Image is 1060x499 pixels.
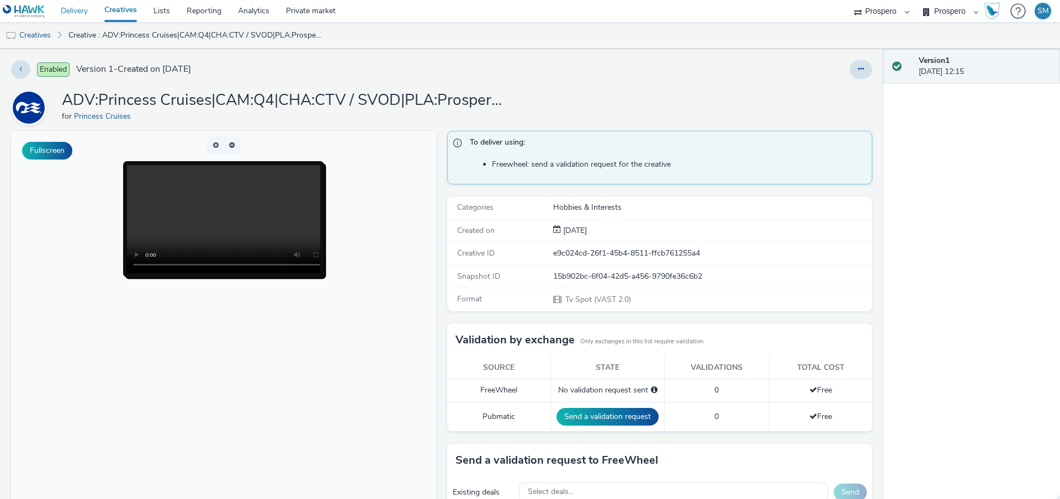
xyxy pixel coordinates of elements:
[62,111,74,121] span: for
[457,225,495,236] span: Created on
[561,225,587,236] div: Creation 04 September 2025, 12:15
[13,92,45,124] img: Princess Cruises
[447,402,551,431] td: Pubmatic
[553,248,871,259] div: e9c024cd-26f1-45b4-8511-ffcb761255a4
[551,357,665,379] th: State
[3,4,45,18] img: undefined Logo
[492,159,866,170] li: Freewheel: send a validation request for the creative
[455,332,575,348] h3: Validation by exchange
[556,408,659,426] button: Send a validation request
[984,2,1005,20] a: Hawk Academy
[564,294,631,305] span: Tv Spot (VAST 2.0)
[457,271,500,282] span: Snapshot ID
[809,385,832,395] span: Free
[455,452,658,469] h3: Send a validation request to FreeWheel
[457,202,494,213] span: Categories
[984,2,1000,20] img: Hawk Academy
[665,357,769,379] th: Validations
[561,225,587,236] span: [DATE]
[74,111,135,121] a: Princess Cruises
[919,55,950,66] strong: Version 1
[528,487,574,497] span: Select deals...
[553,202,871,213] div: Hobbies & Interests
[553,271,871,282] div: 15b902bc-6f04-42d5-a456-9790fe36c6b2
[457,294,482,304] span: Format
[556,385,659,396] div: No validation request sent
[714,411,719,422] span: 0
[1037,3,1049,19] div: SM
[453,487,513,498] div: Existing deals
[37,62,70,77] span: Enabled
[447,379,551,402] td: FreeWheel
[11,102,51,113] a: Princess Cruises
[809,411,832,422] span: Free
[580,337,703,346] small: Only exchanges in this list require validation
[714,385,719,395] span: 0
[76,63,191,76] span: Version 1 - Created on [DATE]
[22,142,72,160] button: Fullscreen
[919,55,1051,78] div: [DATE] 12:15
[457,248,495,258] span: Creative ID
[651,385,658,396] div: Please select a deal below and click on Send to send a validation request to FreeWheel.
[6,30,17,41] img: tv
[470,137,861,151] span: To deliver using:
[62,90,504,111] h1: ADV:Princess Cruises|CAM:Q4|CHA:CTV / SVOD|PLA:Prospero|INV:Disney+|TEC:N/A|PHA:|OBJ:Awareness|BM...
[63,22,328,49] a: Creative : ADV:Princess Cruises|CAM:Q4|CHA:CTV / SVOD|PLA:Prospero|INV:Disney+|TEC:N/A|PHA:|OBJ:A...
[769,357,872,379] th: Total cost
[447,357,551,379] th: Source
